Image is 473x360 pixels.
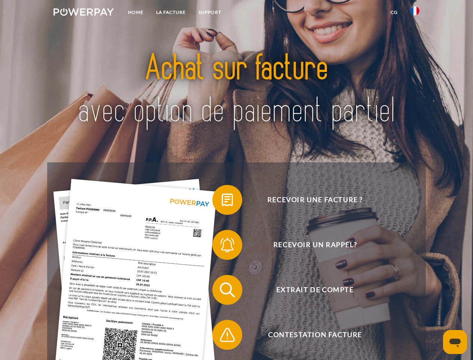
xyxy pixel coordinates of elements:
a: LA FACTURE [150,6,192,19]
img: qb_warning.svg [218,325,237,344]
button: Recevoir un rappel? [212,230,407,260]
img: qb_bell.svg [218,235,237,254]
a: Support [192,6,228,19]
span: Contestation Facture [223,320,407,350]
span: Extrait de compte [223,275,407,305]
img: title-powerpay_fr.svg [72,36,401,144]
button: Recevoir une facture ? [212,185,407,215]
img: qb_bill.svg [218,190,237,209]
img: fr [410,6,419,15]
button: Contestation Facture [212,320,407,350]
iframe: Bouton de lancement de la fenêtre de messagerie [443,330,467,354]
span: Recevoir une facture ? [223,185,407,215]
img: logo-powerpay-white.svg [54,8,114,16]
button: Extrait de compte [212,275,407,305]
img: qb_search.svg [218,280,237,299]
a: Home [122,6,150,19]
span: Recevoir un rappel? [223,230,407,260]
a: CG [384,6,404,19]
